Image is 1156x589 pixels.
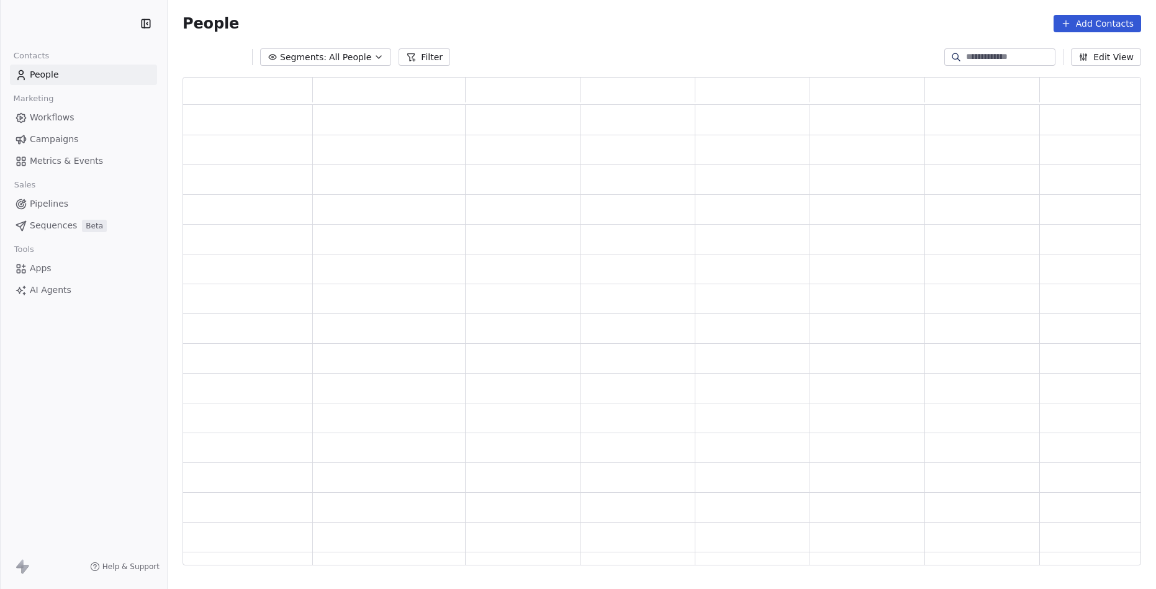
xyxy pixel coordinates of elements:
button: Add Contacts [1054,15,1141,32]
a: Pipelines [10,194,157,214]
span: People [30,68,59,81]
a: Metrics & Events [10,151,157,171]
div: grid [183,105,1155,566]
span: Beta [82,220,107,232]
span: Sales [9,176,41,194]
a: People [10,65,157,85]
button: Edit View [1071,48,1141,66]
span: Segments: [280,51,327,64]
a: Campaigns [10,129,157,150]
span: Metrics & Events [30,155,103,168]
span: Pipelines [30,197,68,210]
span: Help & Support [102,562,160,572]
span: Tools [9,240,39,259]
span: Marketing [8,89,59,108]
span: Apps [30,262,52,275]
span: Sequences [30,219,77,232]
span: Campaigns [30,133,78,146]
a: Help & Support [90,562,160,572]
span: People [183,14,239,33]
span: Workflows [30,111,75,124]
a: Workflows [10,107,157,128]
span: All People [329,51,371,64]
a: AI Agents [10,280,157,300]
span: AI Agents [30,284,71,297]
a: Apps [10,258,157,279]
span: Contacts [8,47,55,65]
a: SequencesBeta [10,215,157,236]
button: Filter [399,48,450,66]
